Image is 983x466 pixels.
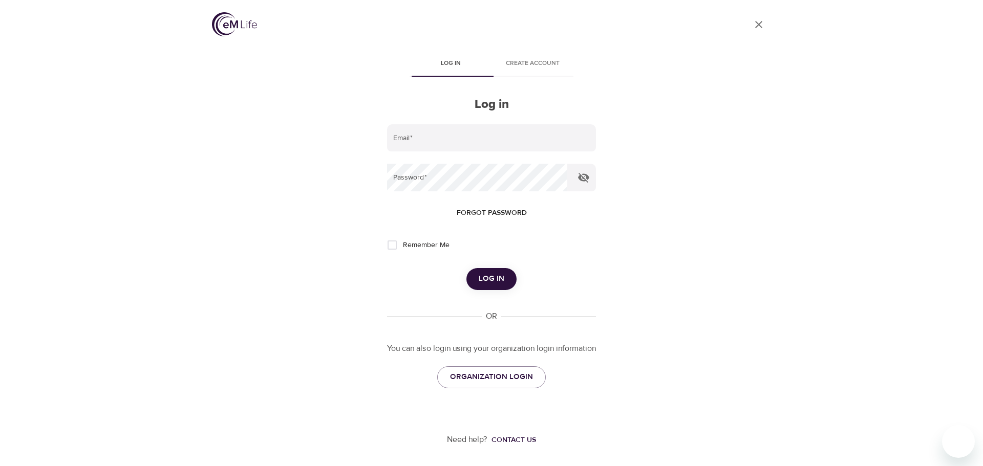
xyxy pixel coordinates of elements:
[482,310,501,322] div: OR
[746,12,771,37] a: close
[466,268,517,290] button: Log in
[387,97,596,112] h2: Log in
[491,435,536,445] div: Contact us
[479,272,504,285] span: Log in
[457,207,527,219] span: Forgot password
[387,52,596,77] div: disabled tabs example
[403,240,450,251] span: Remember Me
[487,435,536,445] a: Contact us
[212,12,257,36] img: logo
[450,370,533,384] span: ORGANIZATION LOGIN
[447,434,487,446] p: Need help?
[498,58,567,69] span: Create account
[453,204,531,223] button: Forgot password
[387,343,596,354] p: You can also login using your organization login information
[437,366,546,388] a: ORGANIZATION LOGIN
[942,425,975,458] iframe: Button to launch messaging window
[416,58,485,69] span: Log in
